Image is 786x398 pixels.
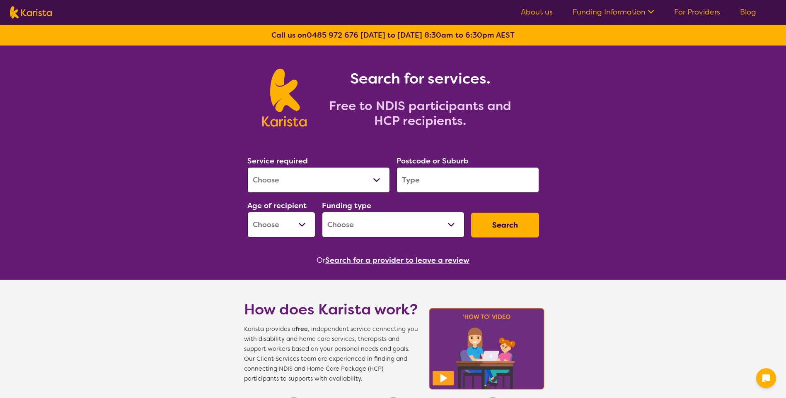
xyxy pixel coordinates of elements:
[244,324,418,384] span: Karista provides a , independent service connecting you with disability and home care services, t...
[426,305,547,392] img: Karista video
[307,30,358,40] a: 0485 972 676
[10,6,52,19] img: Karista logo
[317,98,524,128] h2: Free to NDIS participants and HCP recipients.
[521,7,553,17] a: About us
[471,213,539,237] button: Search
[247,156,308,166] label: Service required
[317,69,524,89] h1: Search for services.
[317,254,325,266] span: Or
[262,69,307,127] img: Karista logo
[322,201,371,211] label: Funding type
[740,7,756,17] a: Blog
[325,254,469,266] button: Search for a provider to leave a review
[244,300,418,319] h1: How does Karista work?
[397,156,469,166] label: Postcode or Suburb
[247,201,307,211] label: Age of recipient
[397,167,539,193] input: Type
[573,7,654,17] a: Funding Information
[271,30,515,40] b: Call us on [DATE] to [DATE] 8:30am to 6:30pm AEST
[295,325,308,333] b: free
[674,7,720,17] a: For Providers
